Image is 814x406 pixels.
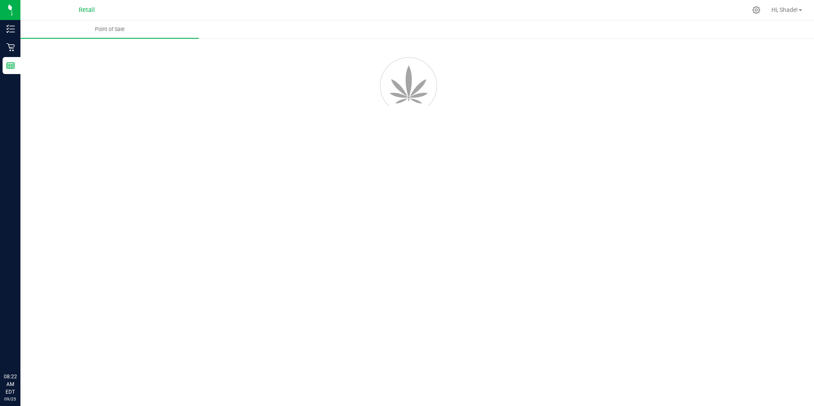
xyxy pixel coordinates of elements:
span: Retail [79,6,95,14]
iframe: Resource center [9,338,34,363]
a: Point of Sale [20,20,199,38]
p: 08:22 AM EDT [4,373,17,396]
inline-svg: Retail [6,43,15,51]
span: Point of Sale [83,26,136,33]
p: 09/25 [4,396,17,402]
inline-svg: Inventory [6,25,15,33]
iframe: Resource center unread badge [25,337,35,347]
div: Manage settings [751,6,762,14]
inline-svg: Reports [6,61,15,70]
span: Hi, Shade! [771,6,798,13]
